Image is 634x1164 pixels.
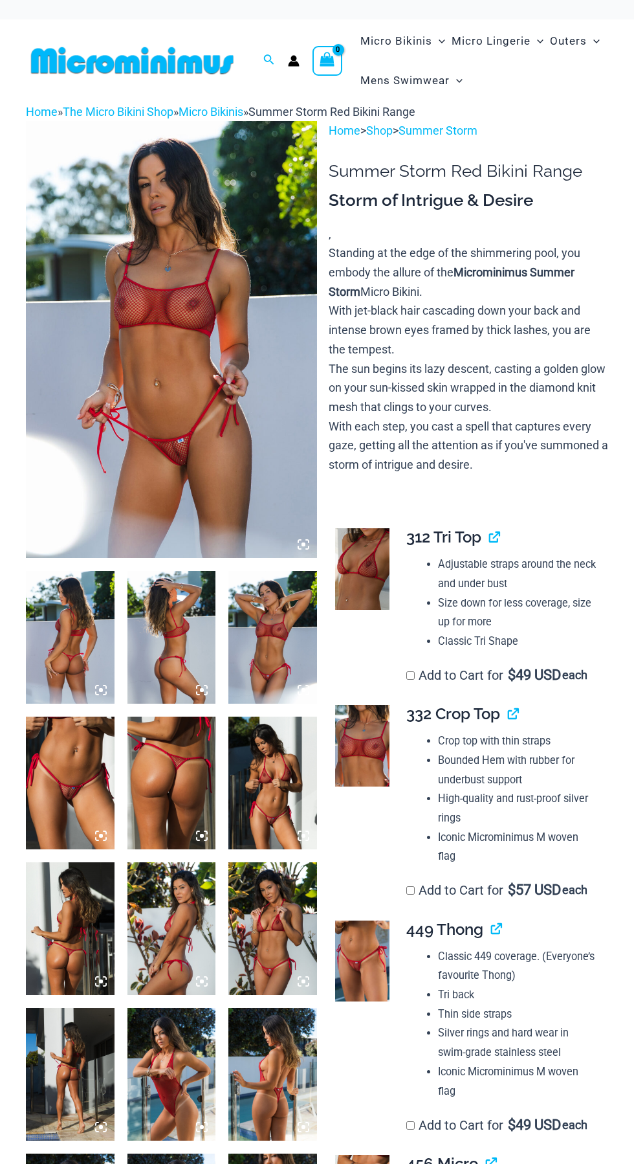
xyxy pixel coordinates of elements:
[263,52,275,69] a: Search icon link
[26,571,115,704] img: Summer Storm Red 332 Crop Top 449 Thong
[562,884,587,897] span: each
[26,862,115,995] img: Summer Storm Red 312 Tri Top 456 Micro
[406,1117,587,1133] label: Add to Cart for
[26,1008,115,1141] img: Summer Storm Red 332 Crop Top 456 Micro
[406,667,587,683] label: Add to Cart for
[288,55,300,67] a: Account icon link
[335,528,389,610] img: Summer Storm Red 312 Tri Top
[406,920,483,939] span: 449 Thong
[438,828,598,866] li: Iconic Microminimus M woven flag
[399,124,477,137] a: Summer Storm
[329,121,608,140] p: > >
[508,669,561,682] span: 49 USD
[406,886,415,895] input: Add to Cart for$57 USD each
[508,882,516,898] span: $
[360,25,432,58] span: Micro Bikinis
[228,717,317,849] img: Summer Storm Red 312 Tri Top 456 Micro
[357,61,466,100] a: Mens SwimwearMenu ToggleMenu Toggle
[228,571,317,704] img: Summer Storm Red 332 Crop Top 449 Thong
[312,46,342,76] a: View Shopping Cart, empty
[26,717,115,849] img: Summer Storm Red 456 Micro
[438,555,598,593] li: Adjustable straps around the neck and under bust
[360,64,450,97] span: Mens Swimwear
[26,46,239,75] img: MM SHOP LOGO FLAT
[228,862,317,995] img: Summer Storm Red 312 Tri Top 449 Thong
[450,64,463,97] span: Menu Toggle
[228,1008,317,1141] img: Summer Storm Red 8019 One Piece
[335,705,389,787] img: Summer Storm Red 332 Crop Top
[329,161,608,181] h1: Summer Storm Red Bikini Range
[335,921,389,1002] img: Summer Storm Red 449 Thong
[329,190,608,212] h3: Storm of Intrigue & Desire
[550,25,587,58] span: Outers
[406,1121,415,1130] input: Add to Cart for$49 USD each
[438,732,598,751] li: Crop top with thin straps
[438,632,598,651] li: Classic Tri Shape
[438,1005,598,1024] li: Thin side straps
[406,704,500,723] span: 332 Crop Top
[406,671,415,680] input: Add to Cart for$49 USD each
[26,121,317,558] img: Summer Storm Red 332 Crop Top 449 Thong
[248,105,415,118] span: Summer Storm Red Bikini Range
[355,19,608,102] nav: Site Navigation
[438,947,598,985] li: Classic 449 coverage. (Everyone’s favourite Thong)
[127,717,216,849] img: Summer Storm Red 456 Micro
[329,265,574,298] b: Microminimus Summer Storm
[452,25,530,58] span: Micro Lingerie
[438,751,598,789] li: Bounded Hem with rubber for underbust support
[329,243,608,474] p: Standing at the edge of the shimmering pool, you embody the allure of the Micro Bikini. With jet-...
[438,789,598,827] li: High-quality and rust-proof silver rings
[432,25,445,58] span: Menu Toggle
[63,105,173,118] a: The Micro Bikini Shop
[587,25,600,58] span: Menu Toggle
[366,124,393,137] a: Shop
[406,528,481,546] span: 312 Tri Top
[448,21,547,61] a: Micro LingerieMenu ToggleMenu Toggle
[26,105,58,118] a: Home
[438,985,598,1005] li: Tri back
[438,594,598,632] li: Size down for less coverage, size up for more
[562,669,587,682] span: each
[179,105,243,118] a: Micro Bikinis
[438,1062,598,1101] li: Iconic Microminimus M woven flag
[26,105,415,118] span: » » »
[547,21,603,61] a: OutersMenu ToggleMenu Toggle
[127,571,216,704] img: Summer Storm Red 332 Crop Top 449 Thong
[508,884,561,897] span: 57 USD
[406,882,587,898] label: Add to Cart for
[438,1024,598,1062] li: Silver rings and hard wear in swim-grade stainless steel
[530,25,543,58] span: Menu Toggle
[562,1119,587,1132] span: each
[508,1119,561,1132] span: 49 USD
[329,190,608,475] div: ,
[329,124,360,137] a: Home
[127,1008,216,1141] img: Summer Storm Red 8019 One Piece
[127,862,216,995] img: Summer Storm Red 312 Tri Top 449 Thong
[508,1117,516,1133] span: $
[357,21,448,61] a: Micro BikinisMenu ToggleMenu Toggle
[508,667,516,683] span: $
